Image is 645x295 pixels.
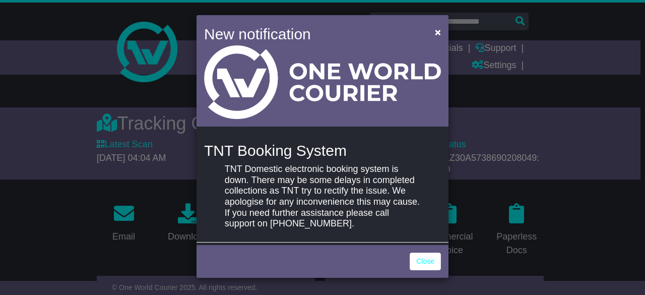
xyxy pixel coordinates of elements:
a: Close [410,253,441,270]
button: Close [430,22,446,42]
p: TNT Domestic electronic booking system is down. There may be some delays in completed collections... [225,164,420,229]
h4: TNT Booking System [204,142,441,159]
span: × [435,26,441,38]
img: Light [204,45,441,119]
h4: New notification [204,23,420,45]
